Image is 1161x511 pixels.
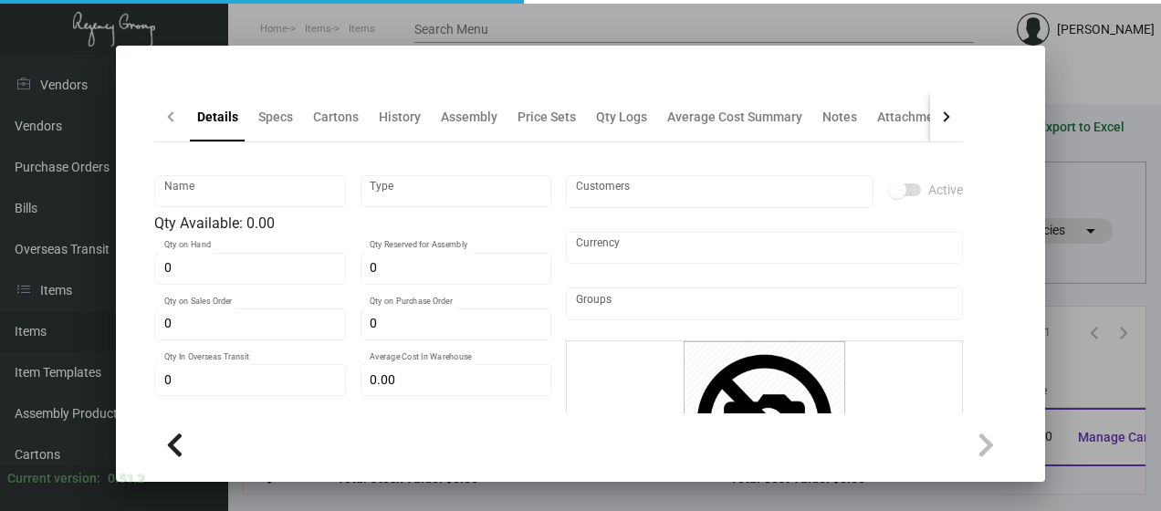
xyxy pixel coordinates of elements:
input: Add new.. [576,297,954,311]
div: History [379,108,421,127]
div: Price Sets [518,108,576,127]
div: Qty Available: 0.00 [154,213,551,235]
div: Average Cost Summary [667,108,802,127]
div: Notes [822,108,857,127]
div: Qty Logs [596,108,647,127]
div: Attachments [877,108,952,127]
div: 0.51.2 [108,469,144,488]
div: Details [197,108,238,127]
div: Specs [258,108,293,127]
div: Cartons [313,108,359,127]
span: Active [928,179,963,201]
input: Add new.. [576,184,864,199]
div: Current version: [7,469,100,488]
div: Assembly [441,108,497,127]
